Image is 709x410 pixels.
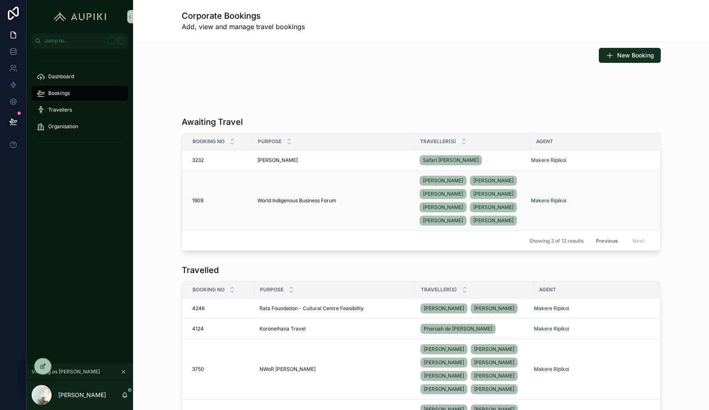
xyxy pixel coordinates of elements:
a: Organisation [32,119,128,134]
span: [PERSON_NAME] [424,359,464,366]
span: Dashboard [48,73,74,80]
span: [PERSON_NAME] [474,373,514,379]
a: Safari [PERSON_NAME] [420,155,482,165]
a: [PERSON_NAME] [420,176,467,186]
span: World Indigenous Business Forum [257,197,336,204]
a: [PERSON_NAME] [257,157,410,164]
span: Booking No [193,286,225,293]
span: [PERSON_NAME] [473,191,514,197]
span: [PERSON_NAME] [473,177,514,184]
a: [PERSON_NAME] [471,384,518,394]
span: New Booking [617,51,654,60]
a: Bookings [32,86,128,101]
h1: Corporate Bookings [182,10,305,22]
a: World Indigenous Business Forum [257,197,410,204]
a: Makere Ripikoi [534,305,650,312]
span: Booking No [193,138,225,145]
a: [PERSON_NAME] [470,189,517,199]
a: [PERSON_NAME] [471,344,518,354]
span: Safari [PERSON_NAME] [423,157,479,164]
a: 4246 [192,305,250,312]
a: [PERSON_NAME] [470,216,517,226]
p: [PERSON_NAME] [58,391,106,399]
a: [PERSON_NAME] [420,216,467,226]
span: [PERSON_NAME] [423,204,463,211]
span: Travellers [48,107,72,113]
a: 4124 [192,326,250,332]
a: 3232 [192,157,247,164]
span: Rata Foundation - Cultural Centre Feasibility [259,305,364,312]
a: Travellers [32,102,128,117]
span: [PERSON_NAME] [474,386,514,393]
a: Makere Ripikoi [534,326,569,332]
a: [PERSON_NAME] [420,384,467,394]
span: [PERSON_NAME] [474,359,514,366]
a: Dashboard [32,69,128,84]
span: [PERSON_NAME] [423,177,463,184]
span: [PERSON_NAME] [473,217,514,224]
span: Agent [536,138,553,145]
h1: Travelled [182,264,219,276]
span: [PERSON_NAME] [424,373,464,379]
a: 1909 [192,197,247,204]
a: Makere Ripikoi [534,326,650,332]
span: Organisation [48,123,78,130]
a: Pharoah de [PERSON_NAME] [420,322,529,335]
span: Traveller(s) [421,286,457,293]
a: [PERSON_NAME] [470,176,517,186]
a: [PERSON_NAME][PERSON_NAME][PERSON_NAME][PERSON_NAME][PERSON_NAME][PERSON_NAME][PERSON_NAME][PERSO... [420,174,526,227]
a: Pharoah de [PERSON_NAME] [420,324,496,334]
a: Koroneihana Travel [259,326,410,332]
a: Safari [PERSON_NAME] [420,154,526,167]
a: [PERSON_NAME] [420,358,467,368]
span: 3232 [192,157,204,164]
a: Makere Ripikoi [531,197,650,204]
h1: Awaiting Travel [182,116,243,128]
a: Makere Ripikoi [534,366,650,373]
a: [PERSON_NAME] [471,358,518,368]
span: Purpose [260,286,284,293]
span: K [117,37,124,44]
span: 3750 [192,366,204,373]
a: Rata Foundation - Cultural Centre Feasibility [259,305,410,312]
span: [PERSON_NAME] [424,346,464,353]
span: [PERSON_NAME] [474,346,514,353]
a: Makere Ripikoi [534,366,569,373]
span: [PERSON_NAME] [473,204,514,211]
a: [PERSON_NAME] [471,303,518,313]
a: [PERSON_NAME] [420,189,467,199]
button: Previous [590,234,623,247]
span: [PERSON_NAME] [257,157,298,164]
span: Viewing as [PERSON_NAME] [32,368,100,375]
button: New Booking [599,48,661,63]
span: Jump to... [44,37,104,44]
a: [PERSON_NAME] [470,202,517,212]
a: [PERSON_NAME] [471,371,518,381]
a: 3750 [192,366,250,373]
a: Makere Ripikoi [531,197,566,204]
a: Makere Ripikoi [531,157,566,164]
span: Traveller(s) [420,138,456,145]
span: Makere Ripikoi [534,305,569,312]
span: Add, view and manage travel bookings [182,22,305,32]
span: 4124 [192,326,204,332]
a: Makere Ripikoi [531,157,650,164]
span: [PERSON_NAME] [423,217,463,224]
a: [PERSON_NAME][PERSON_NAME][PERSON_NAME][PERSON_NAME][PERSON_NAME][PERSON_NAME][PERSON_NAME][PERSO... [420,343,529,396]
span: Showing 2 of 12 results [529,238,583,244]
a: [PERSON_NAME][PERSON_NAME] [420,302,529,315]
span: [PERSON_NAME] [424,386,464,393]
span: Agent [539,286,556,293]
img: App logo [50,10,110,23]
span: Koroneihana Travel [259,326,306,332]
span: 4246 [192,305,205,312]
span: Bookings [48,90,70,97]
span: Purpose [258,138,282,145]
span: 1909 [192,197,203,204]
span: NWoR [PERSON_NAME] [259,366,316,373]
span: Pharoah de [PERSON_NAME] [424,326,492,332]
